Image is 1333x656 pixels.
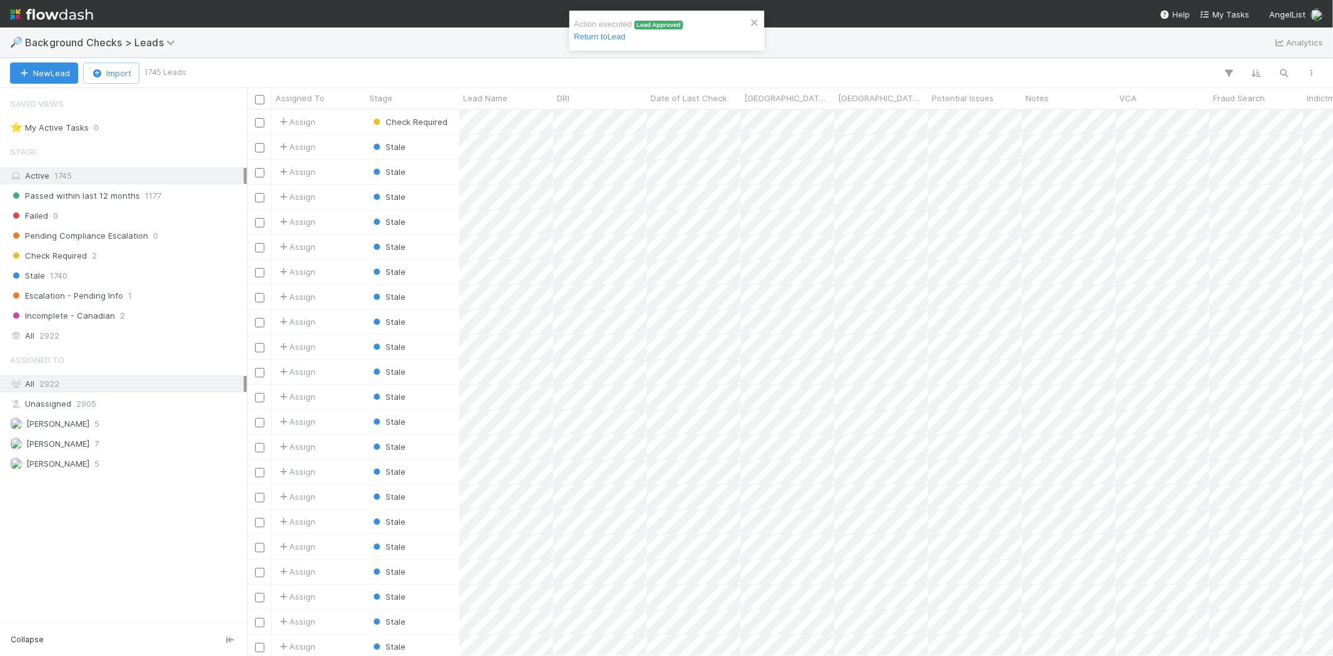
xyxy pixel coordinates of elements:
input: Toggle Row Selected [255,193,264,202]
span: 1745 [54,171,72,181]
a: Return toLead [574,32,626,41]
div: Stale [371,266,406,278]
div: Stale [371,390,406,403]
div: Check Required [371,116,447,128]
span: Stale [371,492,406,502]
span: Stale [371,592,406,602]
div: Stale [371,565,406,578]
span: [PERSON_NAME] [26,439,89,449]
span: Stale [371,167,406,177]
span: 0 [53,208,58,224]
span: Stale [371,442,406,452]
span: Assign [277,490,316,503]
input: Toggle Row Selected [255,618,264,627]
a: Analytics [1274,35,1323,50]
div: Active [10,168,244,184]
span: 0 [153,228,158,244]
div: Assign [277,365,316,378]
input: Toggle Row Selected [255,168,264,177]
input: Toggle Row Selected [255,543,264,552]
span: Action executed [574,19,684,41]
input: Toggle Row Selected [255,418,264,427]
span: Date of Last Check [651,92,727,104]
div: Stale [371,515,406,528]
span: [PERSON_NAME] [26,419,89,429]
span: AngelList [1269,9,1306,19]
input: Toggle Row Selected [255,218,264,227]
div: Stale [371,216,406,228]
span: Pending Compliance Escalation [10,228,148,244]
div: Stale [371,590,406,603]
small: 1745 Leads [144,67,186,78]
input: Toggle Row Selected [255,393,264,402]
span: Assign [277,440,316,453]
span: 7 [94,436,99,452]
img: avatar_c7e3282f-884d-4380-9cdb-5aa6e4ce9451.png [10,417,22,430]
div: Stale [371,440,406,453]
span: Assign [277,191,316,203]
div: Assign [277,166,316,178]
span: Assign [277,216,316,228]
span: Assign [277,116,316,128]
span: 5 [94,416,99,432]
span: Assign [277,340,316,353]
span: Stale [371,367,406,377]
span: Assign [277,141,316,153]
input: Toggle Row Selected [255,343,264,352]
span: 2922 [39,379,59,389]
span: 2 [92,248,97,264]
span: Assign [277,415,316,428]
span: Assign [277,590,316,603]
span: Escalation - Pending Info [10,288,123,304]
div: Stale [371,291,406,303]
div: All [10,328,244,344]
span: DRI [557,92,569,104]
span: 1 [128,288,132,304]
span: Assign [277,291,316,303]
span: Saved Views [10,91,64,116]
div: Assign [277,266,316,278]
input: Toggle Row Selected [255,368,264,377]
span: 1177 [145,188,161,204]
span: Stale [371,142,406,152]
input: Toggle Row Selected [255,243,264,252]
span: Stale [10,268,45,284]
span: Stale [371,217,406,227]
span: [PERSON_NAME] [26,459,89,469]
span: Stale [371,517,406,527]
input: Toggle Row Selected [255,593,264,602]
span: Stale [371,192,406,202]
span: Lead Approved [634,21,683,30]
span: Collapse [11,634,44,645]
input: Toggle Row Selected [255,468,264,477]
div: Stale [371,540,406,553]
div: All [10,376,244,392]
span: VCA [1119,92,1137,104]
img: avatar_ddac2f35-6c49-494a-9355-db49d32eca49.png [10,457,22,470]
div: Stale [371,640,406,653]
span: Assign [277,615,316,628]
img: logo-inverted-e16ddd16eac7371096b0.svg [10,4,93,25]
span: Stale [371,642,406,652]
span: Stale [371,567,406,577]
div: Stale [371,191,406,203]
span: Assign [277,465,316,478]
span: Stale [371,617,406,627]
span: Check Required [10,248,87,264]
span: Notes [1026,92,1049,104]
span: My Tasks [1200,9,1249,19]
span: Stale [371,342,406,352]
a: My Tasks [1200,8,1249,21]
span: Assign [277,316,316,328]
span: Stale [371,317,406,327]
span: Fraud Search [1213,92,1265,104]
div: Assign [277,540,316,553]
